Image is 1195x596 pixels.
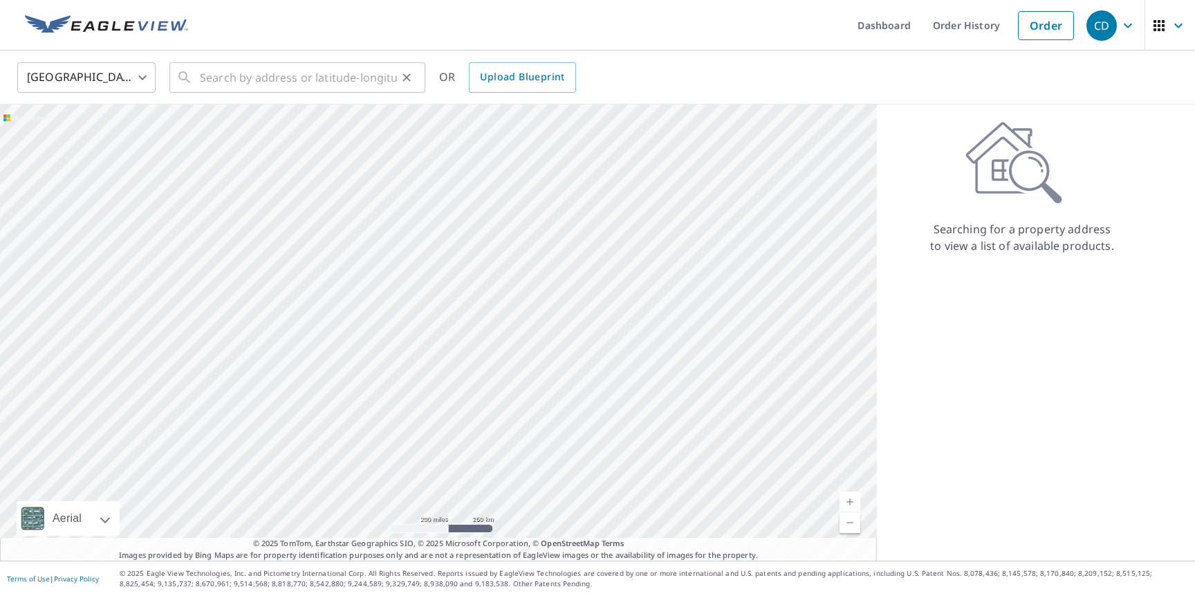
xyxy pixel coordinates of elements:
a: Terms [602,538,624,548]
a: OpenStreetMap [541,538,599,548]
input: Search by address or latitude-longitude [200,58,397,97]
a: Current Level 5, Zoom Out [840,512,860,533]
a: Upload Blueprint [469,62,575,93]
p: | [7,575,99,583]
img: EV Logo [25,15,188,36]
div: OR [439,62,576,93]
div: [GEOGRAPHIC_DATA] [17,58,156,97]
a: Current Level 5, Zoom In [840,491,860,512]
span: Upload Blueprint [480,69,564,86]
div: CD [1086,10,1117,41]
a: Terms of Use [7,574,50,584]
span: © 2025 TomTom, Earthstar Geographics SIO, © 2025 Microsoft Corporation, © [253,538,624,550]
a: Order [1018,11,1074,40]
p: Searching for a property address to view a list of available products. [929,221,1115,254]
button: Clear [397,68,416,87]
div: Aerial [17,501,120,536]
div: Aerial [48,501,86,536]
a: Privacy Policy [54,574,99,584]
p: © 2025 Eagle View Technologies, Inc. and Pictometry International Corp. All Rights Reserved. Repo... [120,568,1188,589]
